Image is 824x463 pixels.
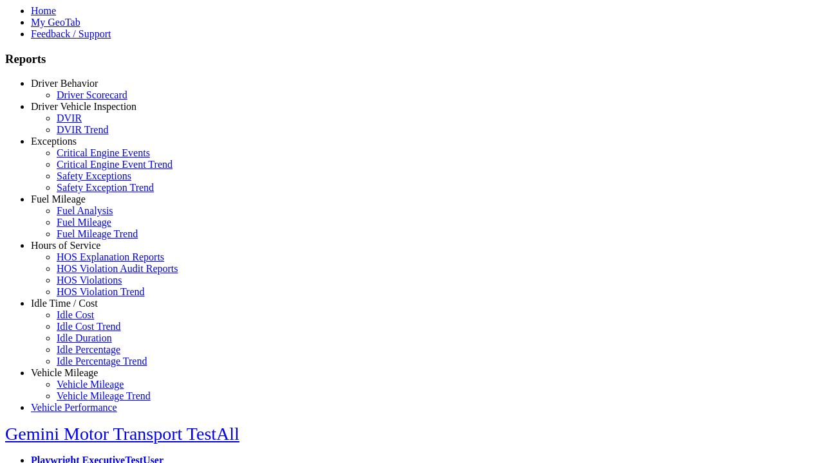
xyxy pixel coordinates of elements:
a: Vehicle Performance [31,402,117,413]
a: HOS Violation Audit Reports [57,263,178,274]
a: Vehicle Mileage Trend [57,390,151,401]
a: HOS Violations [57,275,122,286]
a: Gemini Motor Transport TestAll [5,424,239,444]
a: HOS Violation Trend [57,286,145,297]
a: Safety Exception Trend [57,182,154,193]
a: Idle Percentage [57,344,120,355]
a: Critical Engine Event Trend [57,159,173,170]
a: Fuel Mileage Trend [57,228,138,239]
a: Feedback / Support [31,28,111,39]
a: Driver Behavior [31,78,98,89]
a: Fuel Mileage [31,194,86,204]
a: Idle Cost Trend [57,321,121,332]
a: My GeoTab [31,17,80,28]
a: Idle Time / Cost [31,298,98,309]
a: Idle Duration [57,332,112,343]
a: DVIR Trend [57,124,108,135]
a: HOS Explanation Reports [57,251,164,262]
a: Driver Vehicle Inspection [31,101,136,112]
a: Driver Scorecard [57,89,127,100]
a: Vehicle Mileage [57,379,124,390]
a: Exceptions [31,136,77,147]
a: Idle Percentage Trend [57,356,147,367]
a: Vehicle Mileage [31,367,98,378]
a: DVIR [57,113,82,123]
a: Safety Exceptions [57,170,131,181]
a: Fuel Mileage [57,217,111,228]
a: Hours of Service [31,240,100,251]
a: Fuel Analysis [57,205,113,216]
a: Critical Engine Events [57,147,150,158]
a: Home [31,5,56,16]
h3: Reports [5,52,819,66]
a: Idle Cost [57,309,94,320]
